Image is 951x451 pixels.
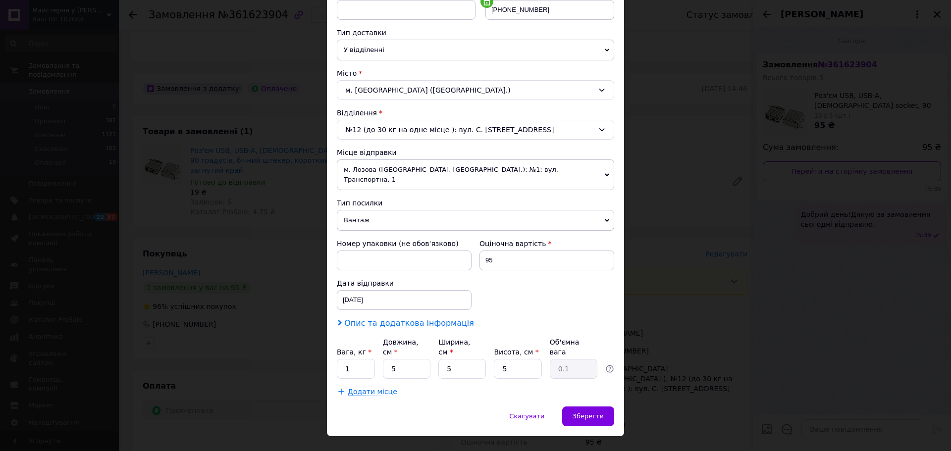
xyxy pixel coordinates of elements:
div: Місто [337,68,614,78]
label: Вага, кг [337,348,371,356]
span: У відділенні [337,40,614,60]
div: №12 (до 30 кг на одне місце ): вул. С. [STREET_ADDRESS] [337,120,614,140]
div: Об'ємна вага [550,337,597,357]
div: м. [GEOGRAPHIC_DATA] ([GEOGRAPHIC_DATA].) [337,80,614,100]
span: Тип доставки [337,29,386,37]
span: Опис та додаткова інформація [344,318,474,328]
span: м. Лозова ([GEOGRAPHIC_DATA], [GEOGRAPHIC_DATA].): №1: вул. Транспортна, 1 [337,159,614,190]
div: Номер упаковки (не обов'язково) [337,239,472,249]
span: Додати місце [348,388,397,396]
div: Відділення [337,108,614,118]
label: Ширина, см [438,338,470,356]
span: Скасувати [509,412,544,420]
span: Вантаж [337,210,614,231]
label: Довжина, см [383,338,419,356]
span: Тип посилки [337,199,382,207]
span: Місце відправки [337,149,397,156]
div: Дата відправки [337,278,472,288]
span: Зберегти [573,412,604,420]
label: Висота, см [494,348,538,356]
div: Оціночна вартість [479,239,614,249]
